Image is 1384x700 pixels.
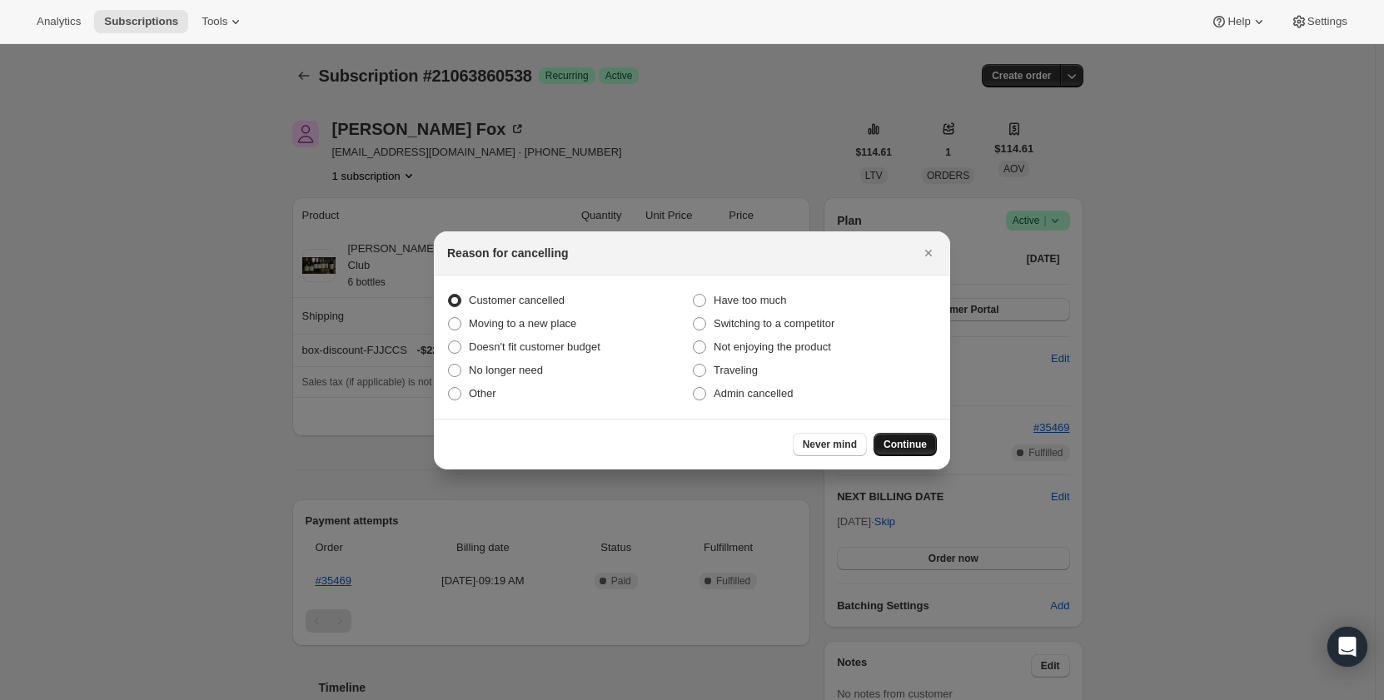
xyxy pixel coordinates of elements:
span: Not enjoying the product [714,340,831,353]
button: Never mind [793,433,867,456]
h2: Reason for cancelling [447,245,568,261]
span: Help [1227,15,1250,28]
span: Continue [884,438,927,451]
span: Other [469,387,496,400]
span: Admin cancelled [714,387,793,400]
span: Subscriptions [104,15,178,28]
button: Settings [1281,10,1357,33]
div: Open Intercom Messenger [1327,627,1367,667]
span: Doesn't fit customer budget [469,340,600,353]
span: Never mind [803,438,857,451]
button: Subscriptions [94,10,188,33]
span: Tools [202,15,227,28]
span: Settings [1307,15,1347,28]
button: Continue [874,433,937,456]
span: Analytics [37,15,81,28]
button: Analytics [27,10,91,33]
button: Tools [192,10,254,33]
span: Traveling [714,364,758,376]
span: No longer need [469,364,543,376]
button: Help [1201,10,1277,33]
span: Customer cancelled [469,294,565,306]
span: Switching to a competitor [714,317,834,330]
button: Close [917,241,940,265]
span: Moving to a new place [469,317,576,330]
span: Have too much [714,294,786,306]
